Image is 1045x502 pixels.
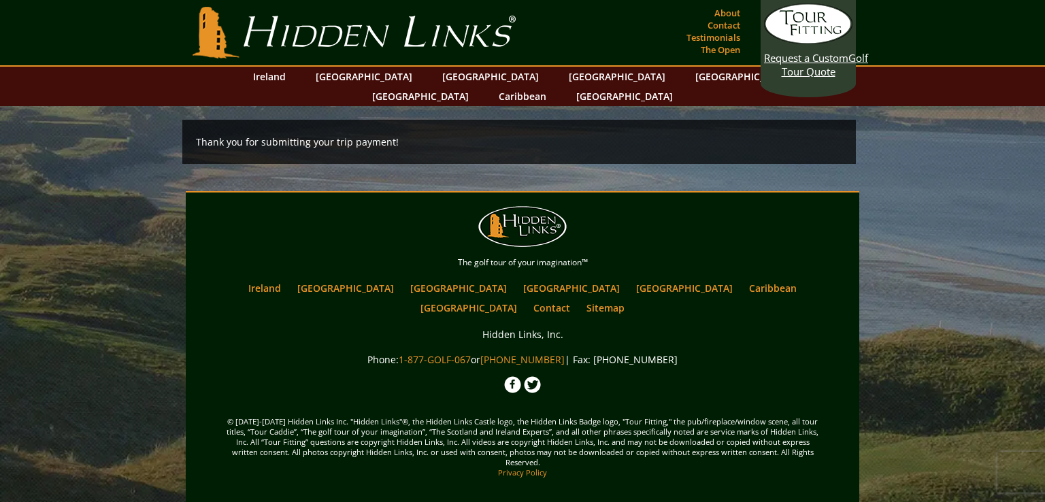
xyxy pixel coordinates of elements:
a: [GEOGRAPHIC_DATA] [403,278,514,298]
p: Hidden Links, Inc. [189,326,856,343]
a: [GEOGRAPHIC_DATA] [365,86,476,106]
a: 1-877-GOLF-067 [399,353,471,366]
a: [GEOGRAPHIC_DATA] [516,278,627,298]
span: © [DATE]-[DATE] Hidden Links Inc. "Hidden Links"®, the Hidden Links Castle logo, the Hidden Links... [189,396,856,498]
span: Request a Custom [764,51,848,65]
a: Contact [527,298,577,318]
p: The golf tour of your imagination™ [189,255,856,270]
a: Request a CustomGolf Tour Quote [764,3,852,78]
img: Twitter [524,376,541,393]
a: [GEOGRAPHIC_DATA] [689,67,799,86]
a: Ireland [242,278,288,298]
a: [GEOGRAPHIC_DATA] [414,298,524,318]
a: [GEOGRAPHIC_DATA] [435,67,546,86]
a: Contact [704,16,744,35]
a: [GEOGRAPHIC_DATA] [291,278,401,298]
p: Thank you for submitting your trip payment! [196,133,842,150]
a: The Open [697,40,744,59]
a: Caribbean [492,86,553,106]
a: [GEOGRAPHIC_DATA] [569,86,680,106]
a: Ireland [246,67,293,86]
img: Facebook [504,376,521,393]
a: [PHONE_NUMBER] [480,353,565,366]
p: Phone: or | Fax: [PHONE_NUMBER] [189,351,856,368]
a: About [711,3,744,22]
a: Caribbean [742,278,803,298]
a: [GEOGRAPHIC_DATA] [309,67,419,86]
a: Privacy Policy [498,467,547,478]
a: [GEOGRAPHIC_DATA] [562,67,672,86]
a: [GEOGRAPHIC_DATA] [629,278,740,298]
a: Testimonials [683,28,744,47]
a: Sitemap [580,298,631,318]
